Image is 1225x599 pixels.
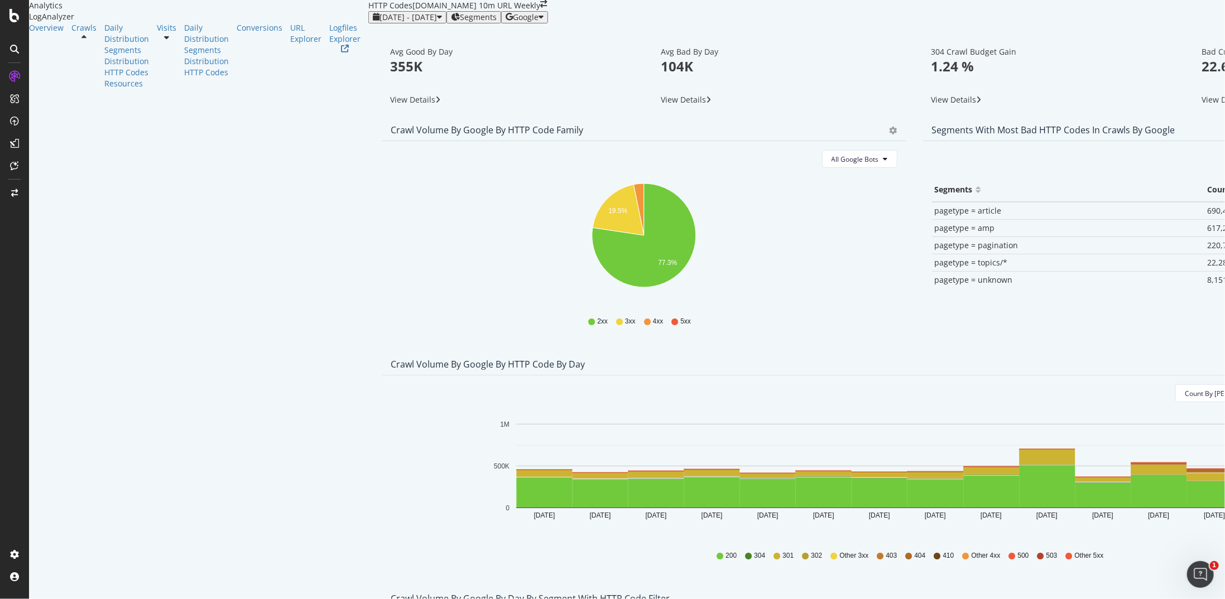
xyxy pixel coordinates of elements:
span: 503 [1046,551,1058,561]
a: Daily Distribution [104,22,149,45]
div: 304 Crawl Budget Gain [931,47,1169,57]
a: Segments Distribution [184,45,229,67]
span: 302 [811,551,822,561]
text: [DATE] [869,511,890,519]
text: 500K [494,462,510,470]
a: Daily Distribution [184,22,229,45]
span: [DATE] - [DATE] [379,12,437,22]
div: Avg Good By Day [390,47,627,57]
span: View Details [661,94,706,105]
div: LogAnalyzer [29,11,368,22]
button: [DATE] - [DATE] [368,11,446,23]
text: [DATE] [646,511,667,519]
a: Segments Distribution [104,45,149,67]
text: [DATE] [702,511,723,519]
span: Google [513,12,539,22]
text: [DATE] [1204,511,1225,519]
text: [DATE] [925,511,946,519]
text: [DATE] [813,511,834,519]
text: 77.3% [658,259,677,267]
span: 410 [943,551,954,561]
div: gear [890,127,897,134]
text: [DATE] [1148,511,1169,519]
p: 1.24 % [931,57,1169,76]
span: pagetype = article [935,205,1002,216]
text: [DATE] [1092,511,1113,519]
span: pagetype = topics/* [935,257,1008,268]
a: HTTP Codes [184,67,229,78]
div: Segments with most bad HTTP codes in Crawls by google [932,124,1175,136]
span: 3xx [625,317,636,326]
div: Crawl Volume by google by HTTP Code Family [391,124,583,136]
svg: A chart. [391,177,897,306]
span: 404 [915,551,926,561]
text: [DATE] [590,511,611,519]
text: [DATE] [534,511,555,519]
span: 4xx [653,317,664,326]
p: 104K [661,57,898,76]
span: 1 [1210,561,1219,570]
div: Avg Bad By Day [661,47,898,57]
span: Other 4xx [972,551,1001,561]
button: All Google Bots [822,150,897,168]
a: HTTP Codes [104,67,149,78]
span: 200 [726,551,737,561]
span: 304 [754,551,765,561]
p: 355K [390,57,627,76]
div: Segments [935,181,973,199]
span: 500 [1018,551,1029,561]
a: Logfiles Explorer [329,22,361,52]
span: View Details [931,94,977,105]
text: [DATE] [1036,511,1058,519]
iframe: Intercom live chat [1187,561,1214,588]
button: Segments [446,11,501,23]
span: Other 3xx [839,551,868,561]
text: 19.5% [608,207,627,215]
span: pagetype = pagination [935,240,1019,250]
div: Crawl Volume by google by HTTP Code by Day [391,359,585,370]
span: 2xx [597,317,608,326]
a: URL Explorer [290,22,321,45]
span: Other 5xx [1075,551,1104,561]
text: 0 [506,504,510,512]
a: Visits [157,22,176,33]
span: 403 [886,551,897,561]
button: Google [501,11,548,23]
a: Conversions [237,22,282,33]
span: pagetype = unknown [935,274,1013,285]
text: [DATE] [981,511,1002,519]
a: Resources [104,78,149,89]
text: [DATE] [757,511,779,519]
span: Segments [460,13,497,22]
span: View Details [390,94,435,105]
a: Overview [29,22,64,33]
span: 5xx [680,317,691,326]
span: 301 [782,551,794,561]
span: All Google Bots [832,154,879,164]
a: Crawls [71,22,97,33]
span: pagetype = amp [935,223,995,233]
div: Logfiles Explorer [329,22,361,45]
text: 1M [500,421,510,428]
